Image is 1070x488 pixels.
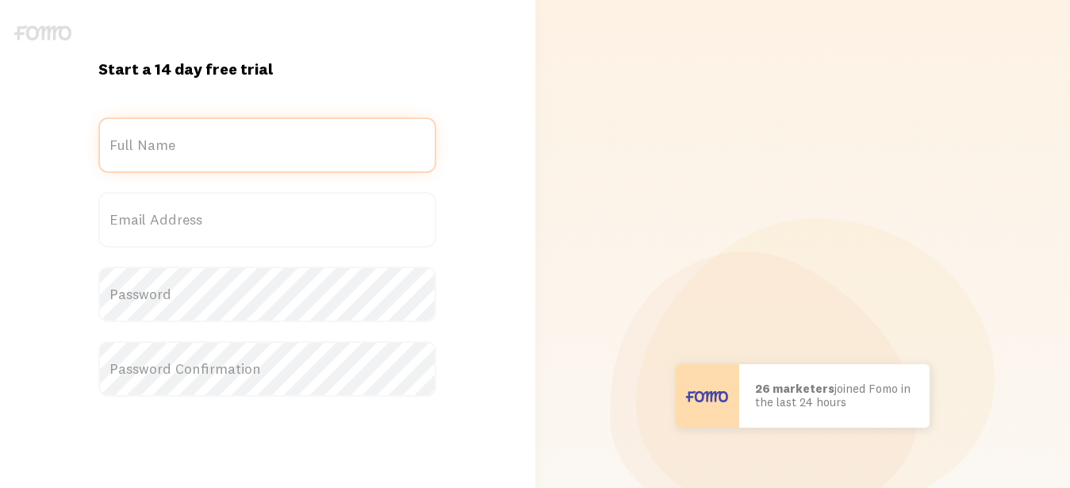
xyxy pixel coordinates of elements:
b: 26 marketers [755,381,834,396]
iframe: reCAPTCHA [98,416,339,478]
img: User avatar [676,364,739,428]
h1: Start a 14 day free trial [98,59,436,79]
label: Password [98,267,436,322]
label: Email Address [98,192,436,248]
label: Full Name [98,117,436,173]
img: fomo-logo-gray-b99e0e8ada9f9040e2984d0d95b3b12da0074ffd48d1e5cb62ac37fc77b0b268.svg [14,25,71,40]
label: Password Confirmation [98,341,436,397]
p: joined Fomo in the last 24 hours [755,382,914,409]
